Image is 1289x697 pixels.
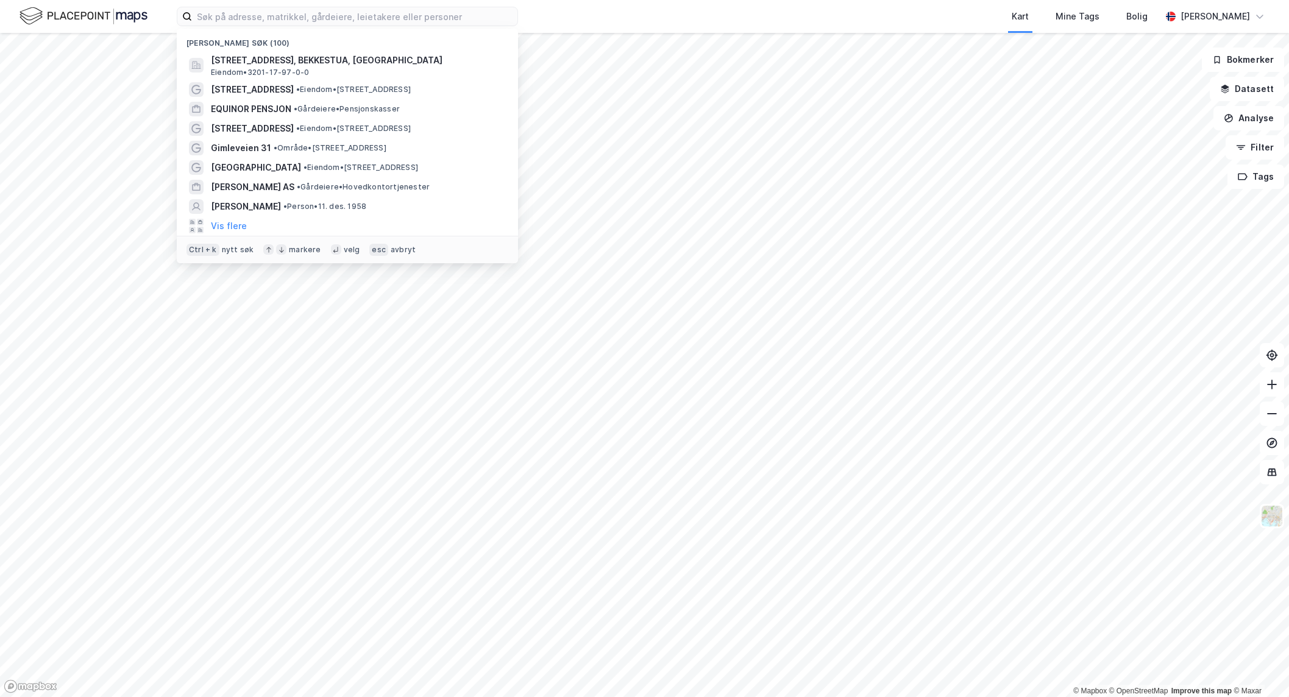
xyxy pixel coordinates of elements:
div: esc [369,244,388,256]
span: [PERSON_NAME] AS [211,180,294,194]
span: Gimleveien 31 [211,141,271,155]
img: Z [1260,504,1284,528]
span: [PERSON_NAME] [211,199,281,214]
div: [PERSON_NAME] [1181,9,1250,24]
div: Bolig [1126,9,1148,24]
span: • [294,104,297,113]
span: Eiendom • 3201-17-97-0-0 [211,68,309,77]
a: OpenStreetMap [1109,687,1168,695]
a: Mapbox [1073,687,1107,695]
button: Analyse [1213,106,1284,130]
a: Mapbox homepage [4,679,57,693]
div: Kart [1012,9,1029,24]
div: avbryt [391,245,416,255]
span: Område • [STREET_ADDRESS] [274,143,386,153]
span: Person • 11. des. 1958 [283,202,366,211]
span: • [296,124,300,133]
a: Improve this map [1171,687,1232,695]
span: • [304,163,307,172]
span: [GEOGRAPHIC_DATA] [211,160,301,175]
div: velg [344,245,360,255]
div: markere [289,245,321,255]
div: Ctrl + k [186,244,219,256]
div: [PERSON_NAME] søk (100) [177,29,518,51]
span: • [296,85,300,94]
img: logo.f888ab2527a4732fd821a326f86c7f29.svg [20,5,147,27]
span: Eiendom • [STREET_ADDRESS] [304,163,418,172]
div: Kontrollprogram for chat [1228,639,1289,697]
input: Søk på adresse, matrikkel, gårdeiere, leietakere eller personer [192,7,517,26]
span: [STREET_ADDRESS], BEKKESTUA, [GEOGRAPHIC_DATA] [211,53,503,68]
iframe: Chat Widget [1228,639,1289,697]
span: Gårdeiere • Pensjonskasser [294,104,400,114]
span: EQUINOR PENSJON [211,102,291,116]
button: Bokmerker [1202,48,1284,72]
span: Eiendom • [STREET_ADDRESS] [296,85,411,94]
span: • [297,182,300,191]
span: Eiendom • [STREET_ADDRESS] [296,124,411,133]
button: Vis flere [211,219,247,233]
button: Datasett [1210,77,1284,101]
div: nytt søk [222,245,254,255]
span: • [274,143,277,152]
div: Mine Tags [1056,9,1099,24]
button: Tags [1227,165,1284,189]
span: [STREET_ADDRESS] [211,121,294,136]
span: • [283,202,287,211]
span: Gårdeiere • Hovedkontortjenester [297,182,430,192]
span: [STREET_ADDRESS] [211,82,294,97]
button: Filter [1226,135,1284,160]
